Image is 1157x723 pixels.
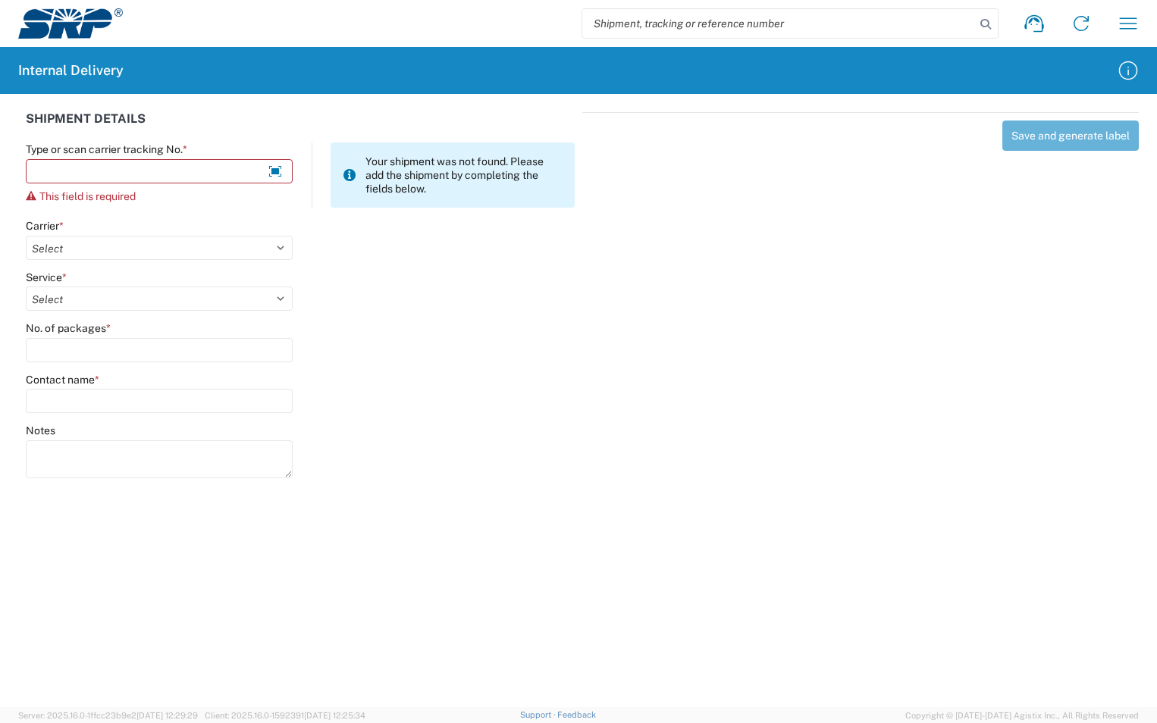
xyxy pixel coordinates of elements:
a: Feedback [557,710,596,719]
h2: Internal Delivery [18,61,124,80]
span: Server: 2025.16.0-1ffcc23b9e2 [18,711,198,720]
img: srp [18,8,123,39]
label: Type or scan carrier tracking No. [26,142,187,156]
div: SHIPMENT DETAILS [26,112,575,142]
label: Notes [26,424,55,437]
span: This field is required [39,190,136,202]
span: [DATE] 12:29:29 [136,711,198,720]
span: [DATE] 12:25:34 [304,711,365,720]
label: Carrier [26,219,64,233]
input: Shipment, tracking or reference number [582,9,975,38]
label: No. of packages [26,321,111,335]
a: Support [520,710,558,719]
label: Contact name [26,373,99,387]
span: Copyright © [DATE]-[DATE] Agistix Inc., All Rights Reserved [905,709,1139,722]
label: Service [26,271,67,284]
span: Your shipment was not found. Please add the shipment by completing the fields below. [365,155,563,196]
span: Client: 2025.16.0-1592391 [205,711,365,720]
